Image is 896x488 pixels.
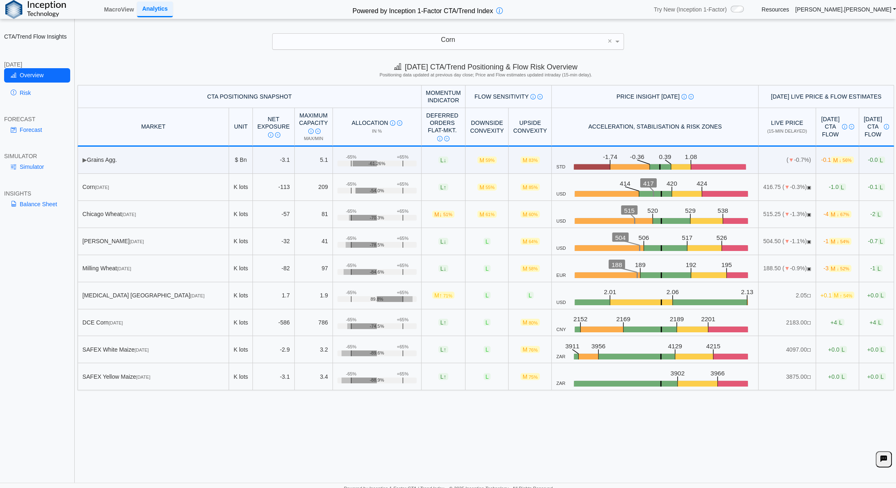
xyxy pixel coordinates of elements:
text: 517 [682,235,692,242]
img: Info [842,124,847,129]
span: M [520,211,540,218]
text: 3911 [565,343,580,350]
text: 4129 [668,343,683,350]
div: SIMULATOR [4,152,70,160]
img: Read More [537,94,543,99]
th: Upside Convexity [509,108,552,147]
text: 414 [620,180,630,187]
td: 5.1 [295,147,333,174]
span: ↑ [443,346,446,353]
span: L [484,373,491,380]
td: 1.9 [295,282,333,309]
span: M [477,211,497,218]
span: in % [372,129,382,134]
span: Clear value [606,34,613,49]
div: -65% [346,344,357,350]
td: K lots [229,282,253,309]
span: +0.1 [820,292,854,299]
span: ▼ [784,211,790,217]
td: 209 [295,174,333,201]
text: 0.39 [660,153,672,160]
img: Read More [315,129,321,134]
span: NO FEED: Live data feed not provided for this market. [807,320,811,325]
td: -3.1 [253,363,295,390]
div: Maximum Capacity [299,112,328,134]
img: Info [390,120,395,126]
span: L [878,373,886,380]
img: Info [437,136,442,141]
div: -65% [346,209,357,214]
text: 1.08 [686,153,699,160]
span: L [839,346,847,353]
span: ▼ [784,238,790,244]
span: ↓ [443,238,446,244]
text: 3966 [710,370,725,377]
div: -65% [346,182,357,187]
a: MacroView [101,2,137,16]
span: M [477,184,497,191]
td: -57 [253,201,295,228]
span: NO FEED: Live data feed not provided for this market. [807,375,811,380]
div: -65% [346,371,357,377]
span: 85% [529,185,538,190]
span: [DATE] CTA/Trend Positioning & Flow Risk Overview [394,63,577,71]
td: K lots [229,363,253,390]
td: 515.25 ( -1.3%) [759,201,816,228]
span: ZAR [556,381,565,386]
td: K lots [229,174,253,201]
span: ↑ [443,319,446,326]
text: 526 [716,235,727,242]
div: -65% [346,317,357,322]
div: +65% [397,344,408,350]
div: +65% [397,154,408,160]
td: -82 [253,255,295,282]
span: -54.0% [370,188,384,193]
td: 3875.00 [759,363,816,390]
span: M [520,184,540,191]
text: 2152 [573,316,587,323]
text: 538 [717,207,728,214]
td: -2.9 [253,336,295,363]
td: 97 [295,255,333,282]
span: -74.5% [370,324,384,329]
div: +65% [397,290,408,295]
td: 416.75 ( -0.3%) [759,174,816,201]
td: K lots [229,309,253,336]
span: NO FEED: Live data feed not provided for this market. [807,348,811,352]
div: +65% [397,182,408,187]
th: Acceleration, Stabilisation & Risk Zones [552,108,759,147]
span: ▶ [82,157,87,163]
img: Read More [688,94,694,99]
td: 2.05 [759,282,816,309]
div: +65% [397,209,408,214]
span: -0.0 [868,157,885,163]
span: 58% [529,266,538,271]
img: Read More [275,132,280,138]
span: -0.1 [868,184,885,191]
span: M [432,292,454,299]
span: [DATE] [95,185,109,190]
span: L [438,265,449,272]
span: ↑ [443,373,446,380]
span: L [438,373,449,380]
td: -32 [253,228,295,255]
span: EUR [556,273,566,278]
span: L [438,184,449,191]
div: SAFEX Yellow Maize [82,373,225,380]
span: M [520,238,540,245]
span: L [878,292,886,299]
span: [DATE] [109,320,123,325]
text: 188 [612,262,622,269]
td: K lots [229,336,253,363]
span: L [878,157,885,163]
span: ↓ [439,211,442,217]
td: -3.1 [253,147,295,174]
span: 71% [443,293,452,298]
span: L [527,292,534,299]
span: [DATE] [135,348,149,352]
div: INSIGHTS [4,190,70,197]
img: Info [884,124,889,129]
span: +0.0 [867,373,885,380]
text: 2189 [669,316,683,323]
span: -2 [870,211,882,218]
